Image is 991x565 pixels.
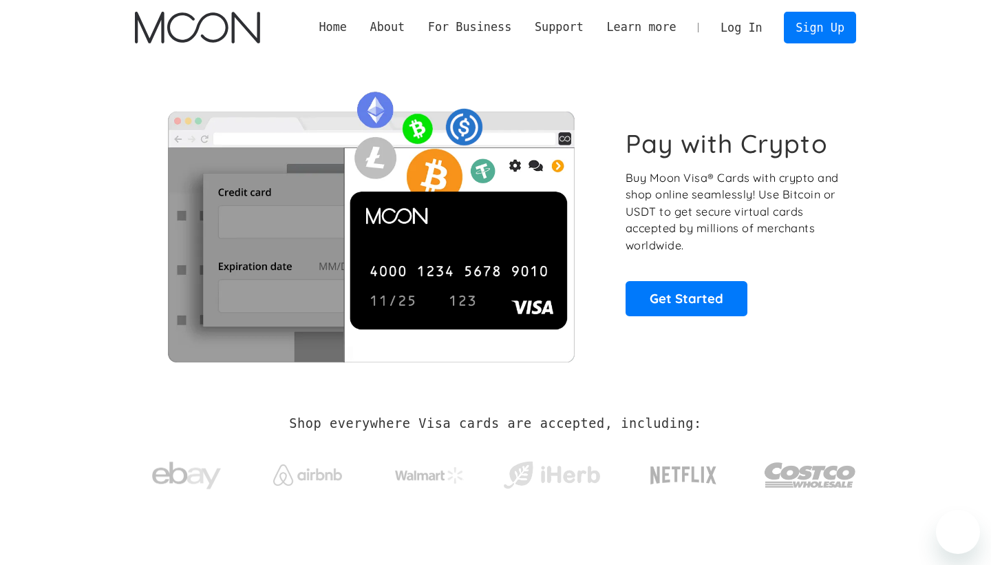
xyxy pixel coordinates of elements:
[626,128,828,159] h1: Pay with Crypto
[784,12,855,43] a: Sign Up
[308,19,359,36] a: Home
[523,19,595,36] div: Support
[649,458,718,493] img: Netflix
[135,440,237,504] a: ebay
[359,19,416,36] div: About
[936,510,980,554] iframe: Кнопка запуска окна обмена сообщениями
[257,451,359,493] a: Airbnb
[135,12,259,43] a: home
[289,416,701,431] h2: Shop everywhere Visa cards are accepted, including:
[606,19,676,36] div: Learn more
[152,454,221,497] img: ebay
[500,444,603,500] a: iHerb
[416,19,523,36] div: For Business
[370,19,405,36] div: About
[622,444,745,500] a: Netflix
[395,467,464,484] img: Walmart
[764,449,856,501] img: Costco
[764,435,856,508] a: Costco
[626,281,747,316] a: Get Started
[428,19,511,36] div: For Business
[535,19,584,36] div: Support
[626,169,841,254] p: Buy Moon Visa® Cards with crypto and shop online seamlessly! Use Bitcoin or USDT to get secure vi...
[135,12,259,43] img: Moon Logo
[500,458,603,493] img: iHerb
[709,12,774,43] a: Log In
[595,19,688,36] div: Learn more
[379,453,481,491] a: Walmart
[273,464,342,486] img: Airbnb
[135,82,606,362] img: Moon Cards let you spend your crypto anywhere Visa is accepted.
